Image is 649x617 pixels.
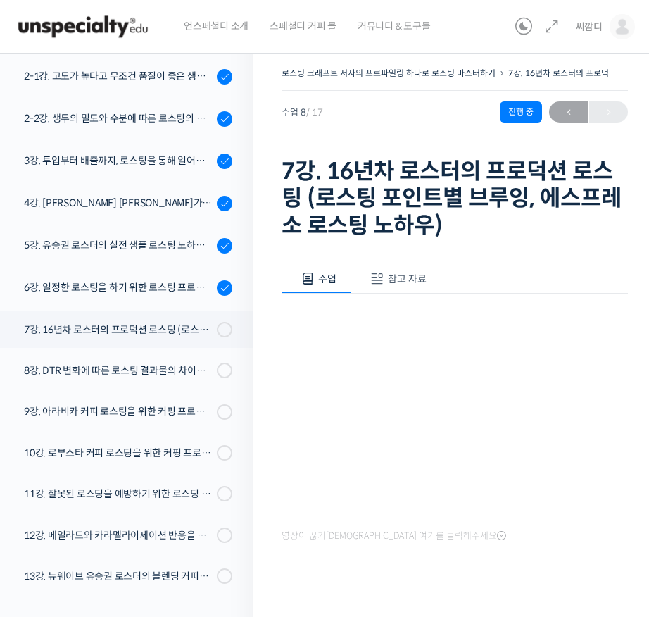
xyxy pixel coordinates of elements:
span: 대화 [129,468,146,480]
a: 홈 [4,447,93,482]
span: 홈 [44,468,53,479]
a: 설정 [182,447,270,482]
a: 대화 [93,447,182,482]
span: 설정 [218,468,234,479]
